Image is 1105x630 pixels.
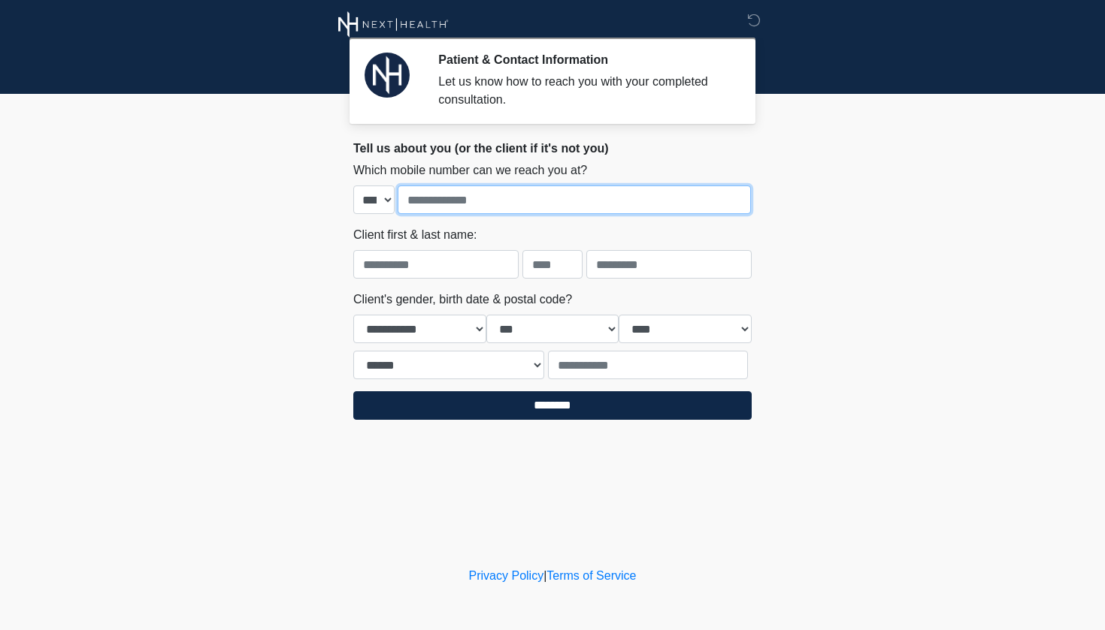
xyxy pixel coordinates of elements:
div: Let us know how to reach you with your completed consultation. [438,73,729,109]
a: Privacy Policy [469,569,544,582]
h2: Tell us about you (or the client if it's not you) [353,141,752,155]
a: Terms of Service [546,569,636,582]
label: Client's gender, birth date & postal code? [353,291,572,309]
h2: Patient & Contact Information [438,53,729,67]
label: Which mobile number can we reach you at? [353,161,587,179]
img: Agent Avatar [365,53,410,98]
a: | [543,569,546,582]
label: Client first & last name: [353,226,477,244]
img: Next Health Wellness Logo [338,11,449,38]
